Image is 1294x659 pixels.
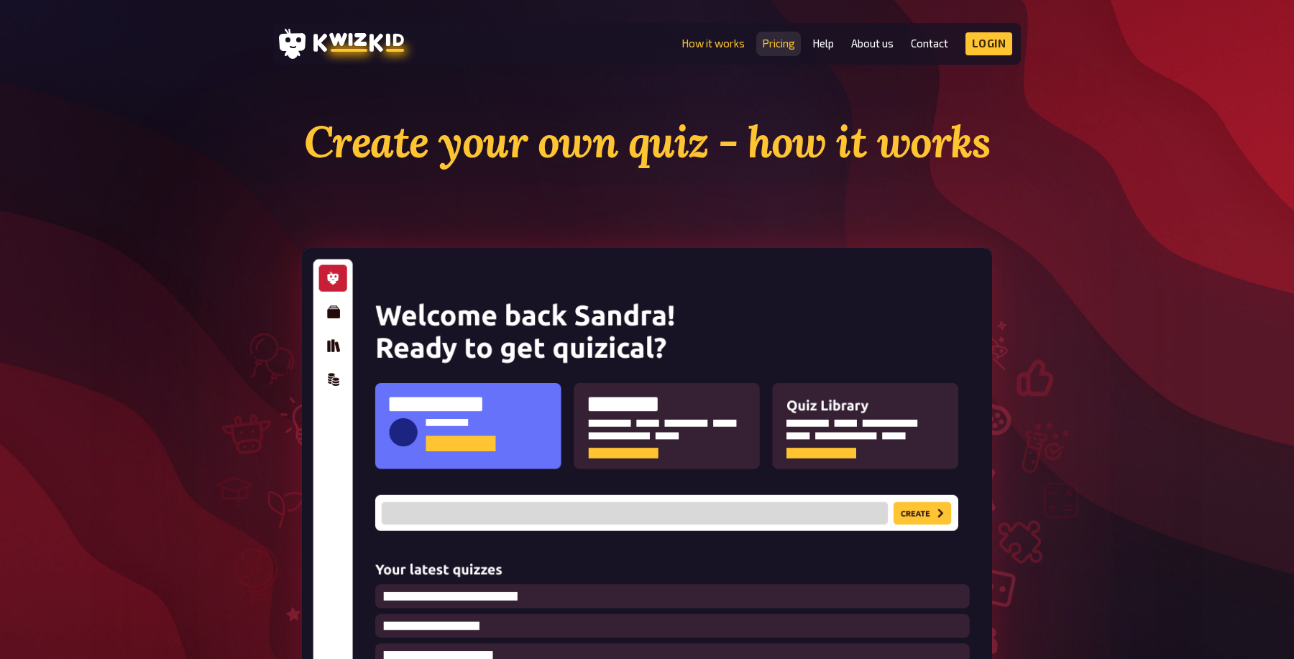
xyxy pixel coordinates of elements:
a: Help [812,37,834,50]
h1: Create your own quiz - how it works [302,115,992,169]
a: How it works [682,37,745,50]
a: Pricing [762,37,795,50]
a: About us [851,37,894,50]
a: Login [965,32,1013,55]
a: Contact [911,37,948,50]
